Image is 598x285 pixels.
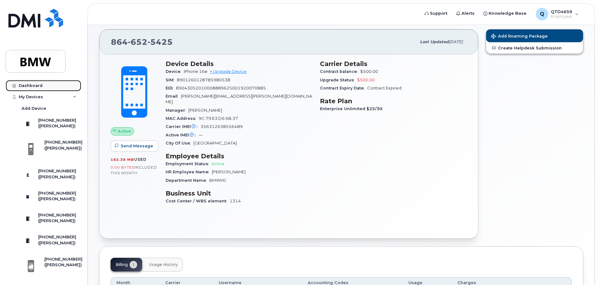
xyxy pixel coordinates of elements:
span: 356312638556489 [201,124,243,129]
a: Support [420,7,452,20]
span: 9C:79:E3:D6:6B:37 [199,116,238,121]
div: QTD4659 [531,8,583,20]
span: [PERSON_NAME] [188,108,222,113]
span: Cost Center / WBS element [166,199,230,203]
h3: Carrier Details [320,60,467,68]
span: City Of Use [166,141,193,145]
span: Knowledge Base [489,10,526,17]
span: — [199,133,203,137]
span: Usage History [149,262,178,267]
span: Send Message [121,143,153,149]
h3: Employee Details [166,152,312,160]
span: Manager [166,108,188,113]
span: [PERSON_NAME][EMAIL_ADDRESS][PERSON_NAME][DOMAIN_NAME] [166,94,312,104]
span: Employment Status [166,161,212,166]
iframe: Messenger Launcher [571,258,593,280]
span: Carrier IMEI [166,124,201,129]
span: 864 [111,37,173,47]
span: 1314 [230,199,241,203]
h3: Device Details [166,60,312,68]
a: + Upgrade Device [210,69,247,74]
span: Last updated [420,39,449,44]
span: Contract Expired [367,86,401,90]
h3: Business Unit [166,190,312,197]
span: Contract balance [320,69,360,74]
span: [PERSON_NAME] [212,170,246,174]
span: [GEOGRAPHIC_DATA] [193,141,237,145]
span: 5425 [147,37,173,47]
span: 0.00 Bytes [111,165,134,170]
span: Device [166,69,184,74]
span: Alerts [461,10,475,17]
span: used [134,157,147,162]
span: Upgrade Status [320,78,357,82]
span: Q [540,10,544,18]
span: QTD4659 [551,9,572,14]
span: Contract Expiry Date [320,86,367,90]
span: Email [166,94,181,99]
a: Alerts [452,7,479,20]
span: $500.00 [357,78,375,82]
span: [DATE] [449,39,463,44]
span: $500.00 [360,69,378,74]
span: Active IMEI [166,133,199,137]
span: Active [118,128,131,134]
span: HR Employee Name [166,170,212,174]
span: iPhone 16e [184,69,207,74]
span: EID [166,86,176,90]
span: SIM [166,78,177,82]
span: 89043052010008889625001920070885 [176,86,266,90]
span: Department Name [166,178,209,183]
span: 652 [128,37,147,47]
span: 182.38 MB [111,157,134,162]
span: 8901260128785980538 [177,78,230,82]
span: MAC Address [166,116,199,121]
h3: Rate Plan [320,97,467,105]
span: BMWMC [209,178,227,183]
button: Send Message [111,140,158,152]
span: Support [430,10,447,17]
span: Add Roaming Package [491,34,548,40]
a: Create Helpdesk Submission [486,42,583,53]
a: Knowledge Base [479,7,531,20]
span: Enterprise Unlimited $25/30 [320,106,386,111]
span: Employee [551,14,572,19]
span: Active [212,161,224,166]
button: Add Roaming Package [486,29,583,42]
